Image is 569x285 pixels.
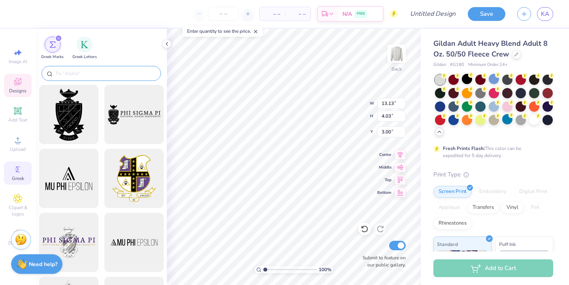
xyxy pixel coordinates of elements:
[12,175,24,182] span: Greek
[41,37,64,60] button: filter button
[72,37,97,60] div: filter for Greek Letters
[437,240,458,248] span: Standard
[55,69,156,77] input: Try "Alpha"
[72,54,97,60] span: Greek Letters
[404,6,462,22] input: Untitled Design
[9,88,26,94] span: Designs
[8,117,27,123] span: Add Text
[342,10,352,18] span: N/A
[537,7,553,21] a: KA
[290,10,306,18] span: – –
[9,58,27,65] span: Image AI
[433,39,548,59] span: Gildan Adult Heavy Blend Adult 8 Oz. 50/50 Fleece Crew
[468,62,508,68] span: Minimum Order: 24 +
[501,202,524,214] div: Vinyl
[8,240,27,246] span: Decorate
[41,54,64,60] span: Greek Marks
[514,186,552,198] div: Digital Print
[433,170,553,179] div: Print Type
[391,66,402,73] div: Back
[499,240,516,248] span: Puff Ink
[208,7,239,21] input: – –
[541,9,549,19] span: KA
[81,41,89,49] img: Greek Letters Image
[358,254,406,268] label: Submit to feature on our public gallery.
[433,62,446,68] span: Gildan
[377,177,391,183] span: Top
[389,46,405,62] img: Back
[183,26,263,37] div: Enter quantity to see the price.
[377,165,391,170] span: Middle
[4,204,32,217] span: Clipart & logos
[49,41,56,48] img: Greek Marks Image
[450,62,464,68] span: # G180
[72,37,97,60] button: filter button
[29,261,57,268] strong: Need help?
[433,217,472,229] div: Rhinestones
[443,145,485,152] strong: Fresh Prints Flash:
[10,146,26,152] span: Upload
[377,190,391,195] span: Bottom
[468,7,505,21] button: Save
[265,10,280,18] span: – –
[377,152,391,157] span: Center
[319,266,331,273] span: 100 %
[357,11,365,17] span: FREE
[433,202,465,214] div: Applique
[443,145,540,159] div: This color can be expedited for 5 day delivery.
[433,186,472,198] div: Screen Print
[41,37,64,60] div: filter for Greek Marks
[526,202,544,214] div: Foil
[474,186,512,198] div: Embroidery
[467,202,499,214] div: Transfers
